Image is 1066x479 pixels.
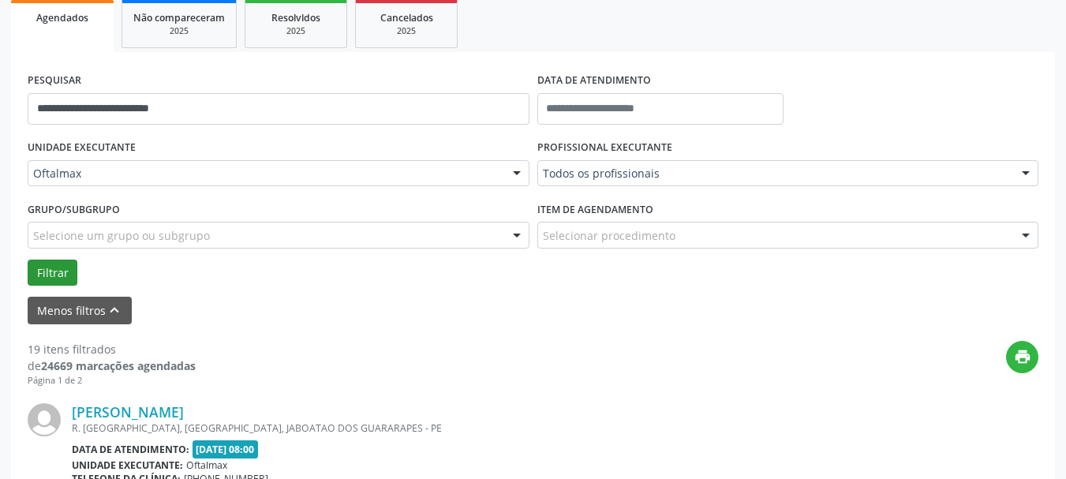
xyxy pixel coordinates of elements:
img: img [28,403,61,436]
label: Grupo/Subgrupo [28,197,120,222]
i: keyboard_arrow_up [106,301,123,319]
i: print [1014,348,1031,365]
span: Selecionar procedimento [543,227,675,244]
label: PESQUISAR [28,69,81,93]
span: [DATE] 08:00 [193,440,259,458]
label: Item de agendamento [537,197,653,222]
span: Todos os profissionais [543,166,1007,181]
button: Filtrar [28,260,77,286]
label: PROFISSIONAL EXECUTANTE [537,136,672,160]
a: [PERSON_NAME] [72,403,184,421]
div: 2025 [133,25,225,37]
div: 2025 [256,25,335,37]
label: DATA DE ATENDIMENTO [537,69,651,93]
span: Oftalmax [33,166,497,181]
span: Oftalmax [186,458,227,472]
b: Data de atendimento: [72,443,189,456]
button: print [1006,341,1038,373]
span: Agendados [36,11,88,24]
div: 2025 [367,25,446,37]
span: Não compareceram [133,11,225,24]
span: Selecione um grupo ou subgrupo [33,227,210,244]
span: Cancelados [380,11,433,24]
div: 19 itens filtrados [28,341,196,357]
label: UNIDADE EXECUTANTE [28,136,136,160]
span: Resolvidos [271,11,320,24]
div: de [28,357,196,374]
strong: 24669 marcações agendadas [41,358,196,373]
div: R. [GEOGRAPHIC_DATA], [GEOGRAPHIC_DATA], JABOATAO DOS GUARARAPES - PE [72,421,802,435]
b: Unidade executante: [72,458,183,472]
button: Menos filtroskeyboard_arrow_up [28,297,132,324]
div: Página 1 de 2 [28,374,196,387]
